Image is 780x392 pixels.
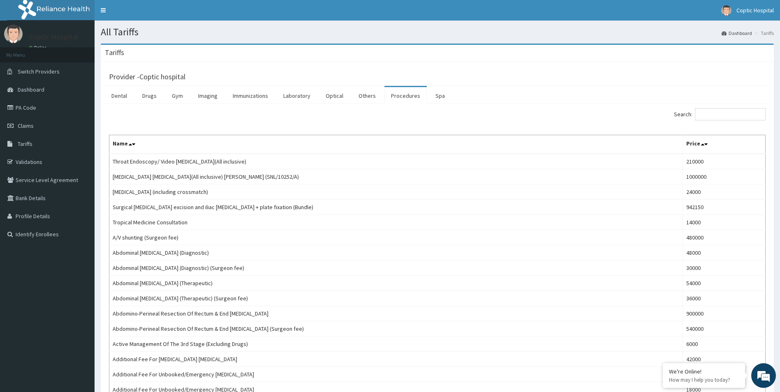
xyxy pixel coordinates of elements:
[683,135,765,154] th: Price
[683,215,765,230] td: 14000
[683,276,765,291] td: 54000
[29,45,49,51] a: Online
[15,41,33,62] img: d_794563401_company_1708531726252_794563401
[136,87,163,104] a: Drugs
[192,87,224,104] a: Imaging
[683,321,765,337] td: 540000
[18,68,60,75] span: Switch Providers
[109,306,683,321] td: Abdomino-Perineal Resection Of Rectum & End [MEDICAL_DATA]
[683,230,765,245] td: 480000
[105,49,124,56] h3: Tariffs
[721,5,731,16] img: User Image
[48,104,113,187] span: We're online!
[683,337,765,352] td: 6000
[165,87,190,104] a: Gym
[109,337,683,352] td: Active Management Of The 3rd Stage (Excluding Drugs)
[18,86,44,93] span: Dashboard
[43,46,138,57] div: Chat with us now
[683,291,765,306] td: 36000
[101,27,774,37] h1: All Tariffs
[29,33,79,41] p: Coptic Hospital
[109,321,683,337] td: Abdomino-Perineal Resection Of Rectum & End [MEDICAL_DATA] (Surgeon fee)
[722,30,752,37] a: Dashboard
[109,261,683,276] td: Abdominal [MEDICAL_DATA] (Diagnostic) (Surgeon fee)
[135,4,155,24] div: Minimize live chat window
[674,108,766,120] label: Search:
[109,154,683,169] td: Throat Endoscopy/ Video [MEDICAL_DATA](All inclusive)
[18,140,32,148] span: Tariffs
[683,184,765,200] td: 24000
[384,87,427,104] a: Procedures
[109,367,683,382] td: Additional Fee For Unbooked/Emergency [MEDICAL_DATA]
[683,261,765,276] td: 30000
[683,306,765,321] td: 900000
[109,215,683,230] td: Tropical Medicine Consultation
[736,7,774,14] span: Coptic Hospital
[109,245,683,261] td: Abdominal [MEDICAL_DATA] (Diagnostic)
[226,87,275,104] a: Immunizations
[683,352,765,367] td: 42000
[18,122,34,129] span: Claims
[429,87,451,104] a: Spa
[109,230,683,245] td: A/V shunting (Surgeon fee)
[695,108,766,120] input: Search:
[109,184,683,200] td: [MEDICAL_DATA] (including crossmatch)
[109,352,683,367] td: Additional Fee For [MEDICAL_DATA] [MEDICAL_DATA]
[4,224,157,253] textarea: Type your message and hit 'Enter'
[683,169,765,184] td: 1000000
[753,30,774,37] li: Tariffs
[277,87,317,104] a: Laboratory
[669,368,739,375] div: We're Online!
[105,87,134,104] a: Dental
[109,73,185,81] h3: Provider - Coptic hospital
[109,200,683,215] td: Surgical [MEDICAL_DATA] excision and iliac [MEDICAL_DATA] + plate fixation (Bundle)
[109,291,683,306] td: Abdominal [MEDICAL_DATA] (Therapeutic) (Surgeon fee)
[683,200,765,215] td: 942150
[683,245,765,261] td: 48000
[109,169,683,184] td: [MEDICAL_DATA] [MEDICAL_DATA](All inclusive) [PERSON_NAME] (SNL/10252/A)
[109,135,683,154] th: Name
[683,154,765,169] td: 210000
[4,25,23,43] img: User Image
[109,276,683,291] td: Abdominal [MEDICAL_DATA] (Therapeutic)
[352,87,382,104] a: Others
[319,87,350,104] a: Optical
[669,376,739,383] p: How may I help you today?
